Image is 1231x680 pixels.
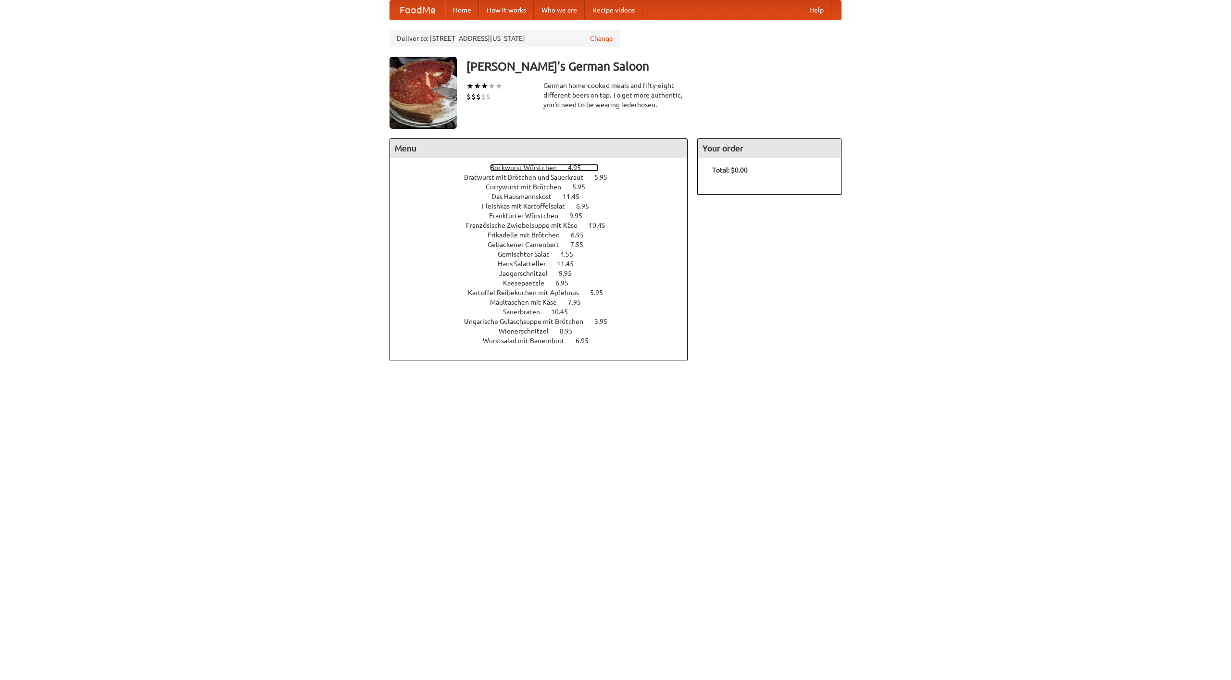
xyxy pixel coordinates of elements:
[488,231,602,239] a: Frikadelle mit Brötchen 6.95
[499,327,590,335] a: Wienerschnitzel 8.95
[712,166,748,174] b: Total: $0.00
[594,173,617,181] span: 5.95
[503,308,550,316] span: Sauerbraten
[499,270,590,277] a: Jaegerschnitzel 9.95
[698,139,841,158] h4: Your order
[555,279,578,287] span: 6.95
[464,173,625,181] a: Bratwurst mit Brötchen und Sauerkraut 5.95
[503,279,586,287] a: Kaesepaetzle 6.95
[466,91,471,102] li: $
[498,250,591,258] a: Gemischter Salat 4.55
[534,0,585,20] a: Who we are
[557,260,583,268] span: 11.45
[466,81,474,91] li: ★
[489,212,600,220] a: Frankfurter Würstchen 9.95
[486,91,490,102] li: $
[486,183,603,191] a: Currywurst mit Brötchen 5.95
[466,57,842,76] h3: [PERSON_NAME]'s German Saloon
[389,57,457,129] img: angular.jpg
[479,0,534,20] a: How it works
[589,222,615,229] span: 10.45
[491,193,597,200] a: Das Hausmannskost 11.45
[495,81,502,91] li: ★
[466,222,587,229] span: Französische Zwiebelsuppe mit Käse
[466,222,623,229] a: Französische Zwiebelsuppe mit Käse 10.45
[389,30,620,47] div: Deliver to: [STREET_ADDRESS][US_STATE]
[498,250,559,258] span: Gemischter Salat
[491,193,561,200] span: Das Hausmannskost
[490,164,599,172] a: Bockwurst Würstchen 4.95
[489,212,568,220] span: Frankfurter Würstchen
[594,318,617,325] span: 3.95
[464,173,593,181] span: Bratwurst mit Brötchen und Sauerkraut
[488,241,601,248] a: Gebackener Camenbert 7.55
[445,0,479,20] a: Home
[483,337,574,345] span: Wurstsalad mit Bauernbrot
[572,183,595,191] span: 5.95
[802,0,831,20] a: Help
[571,231,593,239] span: 6.95
[551,308,578,316] span: 10.45
[560,250,583,258] span: 4.55
[488,81,495,91] li: ★
[490,298,599,306] a: Maultaschen mit Käse 7.95
[499,270,557,277] span: Jaegerschnitzel
[490,164,566,172] span: Bockwurst Würstchen
[483,337,606,345] a: Wurstsalad mit Bauernbrot 6.95
[568,164,590,172] span: 4.95
[568,298,590,306] span: 7.95
[481,91,486,102] li: $
[585,0,642,20] a: Recipe videos
[576,202,599,210] span: 6.95
[471,91,476,102] li: $
[499,327,558,335] span: Wienerschnitzel
[488,241,569,248] span: Gebackener Camenbert
[464,318,593,325] span: Ungarische Gulaschsuppe mit Brötchen
[498,260,555,268] span: Haus Salatteller
[464,318,625,325] a: Ungarische Gulaschsuppe mit Brötchen 3.95
[482,202,575,210] span: Fleishkas mit Kartoffelsalat
[590,289,613,297] span: 5.95
[559,270,581,277] span: 9.95
[590,34,613,43] a: Change
[482,202,607,210] a: Fleishkas mit Kartoffelsalat 6.95
[476,91,481,102] li: $
[503,308,586,316] a: Sauerbraten 10.45
[468,289,621,297] a: Kartoffel Reibekuchen mit Apfelmus 5.95
[560,327,582,335] span: 8.95
[563,193,589,200] span: 11.45
[490,298,566,306] span: Maultaschen mit Käse
[488,231,569,239] span: Frikadelle mit Brötchen
[390,139,687,158] h4: Menu
[468,289,589,297] span: Kartoffel Reibekuchen mit Apfelmus
[498,260,591,268] a: Haus Salatteller 11.45
[576,337,598,345] span: 6.95
[503,279,554,287] span: Kaesepaetzle
[543,81,688,110] div: German home-cooked meals and fifty-eight different beers on tap. To get more authentic, you'd nee...
[474,81,481,91] li: ★
[569,212,592,220] span: 9.95
[390,0,445,20] a: FoodMe
[570,241,593,248] span: 7.55
[486,183,571,191] span: Currywurst mit Brötchen
[481,81,488,91] li: ★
